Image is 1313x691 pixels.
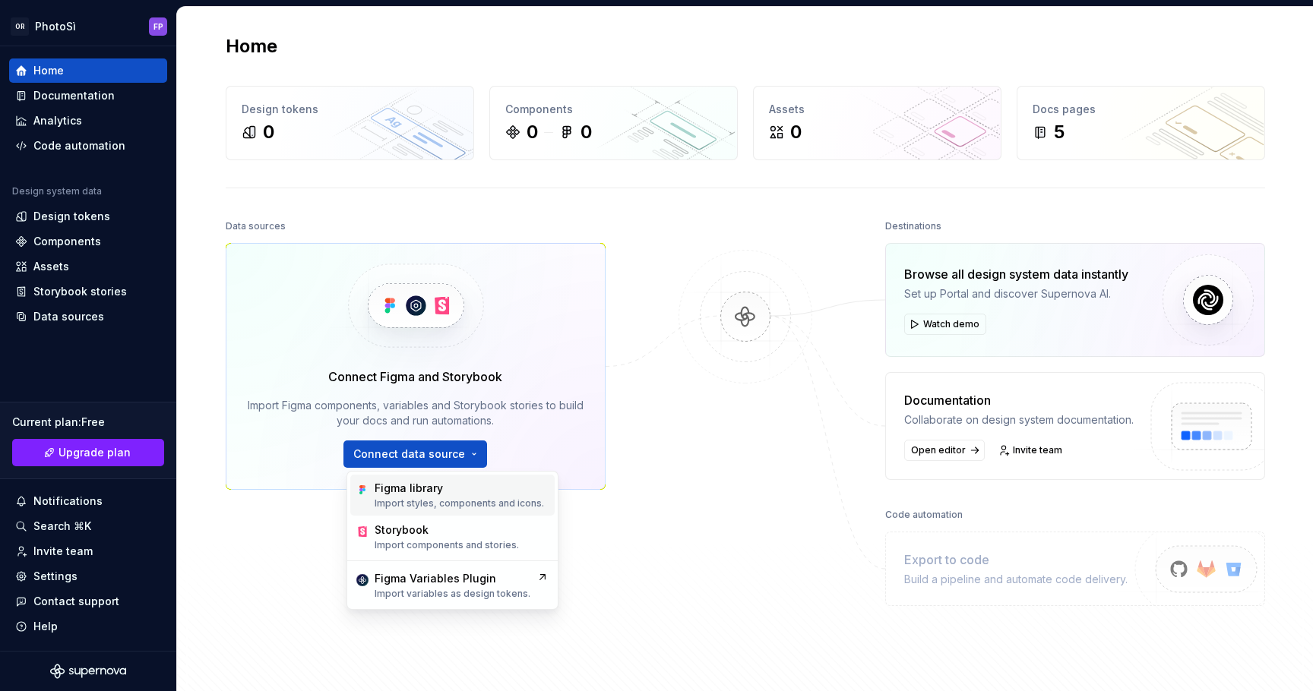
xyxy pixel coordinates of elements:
[9,134,167,158] a: Code automation
[33,494,103,509] div: Notifications
[33,234,101,249] div: Components
[343,440,487,468] button: Connect data source
[12,185,102,197] div: Design system data
[9,58,167,83] a: Home
[9,489,167,513] button: Notifications
[33,88,115,103] div: Documentation
[904,551,1128,569] div: Export to code
[33,519,91,534] div: Search ⌘K
[9,614,167,639] button: Help
[375,497,544,510] p: Import styles, components and icons.
[33,209,110,224] div: Design tokens
[33,569,78,584] div: Settings
[375,571,496,586] div: Figma Variables Plugin
[904,286,1128,301] div: Set up Portal and discover Supernova AI.
[9,279,167,304] a: Storybook stories
[35,19,76,34] div: PhotoSì
[904,412,1134,428] div: Collaborate on design system documentation.
[904,391,1134,409] div: Documentation
[904,440,985,461] a: Open editor
[375,522,429,538] div: Storybook
[527,120,538,144] div: 0
[33,594,119,609] div: Contact support
[753,86,1001,160] a: Assets0
[153,21,163,33] div: FP
[33,284,127,299] div: Storybook stories
[885,504,963,525] div: Code automation
[994,440,1069,461] a: Invite team
[226,86,474,160] a: Design tokens0
[769,102,986,117] div: Assets
[33,113,82,128] div: Analytics
[50,664,126,679] svg: Supernova Logo
[12,415,164,430] div: Current plan : Free
[9,254,167,279] a: Assets
[1017,86,1265,160] a: Docs pages5
[489,86,738,160] a: Components00
[3,10,173,43] button: ORPhotoSìFP
[33,544,93,559] div: Invite team
[226,216,286,237] div: Data sources
[375,539,519,551] p: Import components and stories.
[248,398,584,428] div: Import Figma components, variables and Storybook stories to build your docs and run automations.
[505,102,722,117] div: Components
[1033,102,1249,117] div: Docs pages
[9,539,167,563] a: Invite team
[904,314,986,335] button: Watch demo
[375,481,443,496] div: Figma library
[12,439,164,466] button: Upgrade plan
[375,588,530,600] p: Import variables as design tokens.
[226,34,277,58] h2: Home
[353,446,465,462] span: Connect data source
[33,259,69,274] div: Assets
[33,63,64,78] div: Home
[33,619,58,634] div: Help
[328,368,502,386] div: Connect Figma and Storybook
[9,589,167,614] button: Contact support
[59,445,131,460] span: Upgrade plan
[1013,444,1062,456] span: Invite team
[1054,120,1065,144] div: 5
[33,309,104,324] div: Data sources
[11,17,29,36] div: OR
[9,304,167,329] a: Data sources
[911,444,966,456] span: Open editor
[904,572,1128,587] div: Build a pipeline and automate code delivery.
[9,84,167,108] a: Documentation
[9,204,167,229] a: Design tokens
[242,102,458,117] div: Design tokens
[790,120,802,144] div: 0
[885,216,941,237] div: Destinations
[9,564,167,588] a: Settings
[263,120,274,144] div: 0
[904,265,1128,283] div: Browse all design system data instantly
[9,229,167,254] a: Components
[33,138,125,153] div: Code automation
[581,120,592,144] div: 0
[9,109,167,133] a: Analytics
[923,318,979,330] span: Watch demo
[9,514,167,538] button: Search ⌘K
